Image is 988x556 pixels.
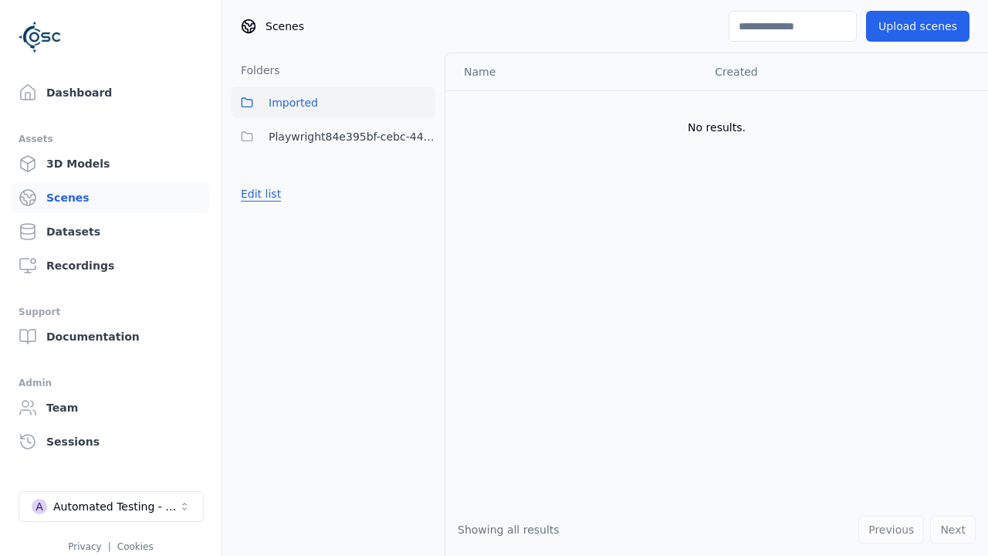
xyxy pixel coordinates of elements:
[32,499,47,514] div: A
[232,87,435,118] button: Imported
[232,180,290,208] button: Edit list
[232,63,280,78] h3: Folders
[19,15,62,59] img: Logo
[108,541,111,552] span: |
[232,121,435,152] button: Playwright84e395bf-cebc-447b-aa83-217ee1ee688e
[12,216,209,247] a: Datasets
[445,90,988,164] td: No results.
[458,524,560,536] span: Showing all results
[702,53,963,90] th: Created
[53,499,178,514] div: Automated Testing - Playwright
[12,426,209,457] a: Sessions
[266,19,304,34] span: Scenes
[269,127,435,146] span: Playwright84e395bf-cebc-447b-aa83-217ee1ee688e
[866,11,969,42] button: Upload scenes
[117,541,154,552] a: Cookies
[12,182,209,213] a: Scenes
[68,541,101,552] a: Privacy
[19,374,203,392] div: Admin
[12,77,209,108] a: Dashboard
[19,491,204,522] button: Select a workspace
[445,53,702,90] th: Name
[12,321,209,352] a: Documentation
[12,392,209,423] a: Team
[12,250,209,281] a: Recordings
[19,303,203,321] div: Support
[12,148,209,179] a: 3D Models
[19,130,203,148] div: Assets
[269,93,318,112] span: Imported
